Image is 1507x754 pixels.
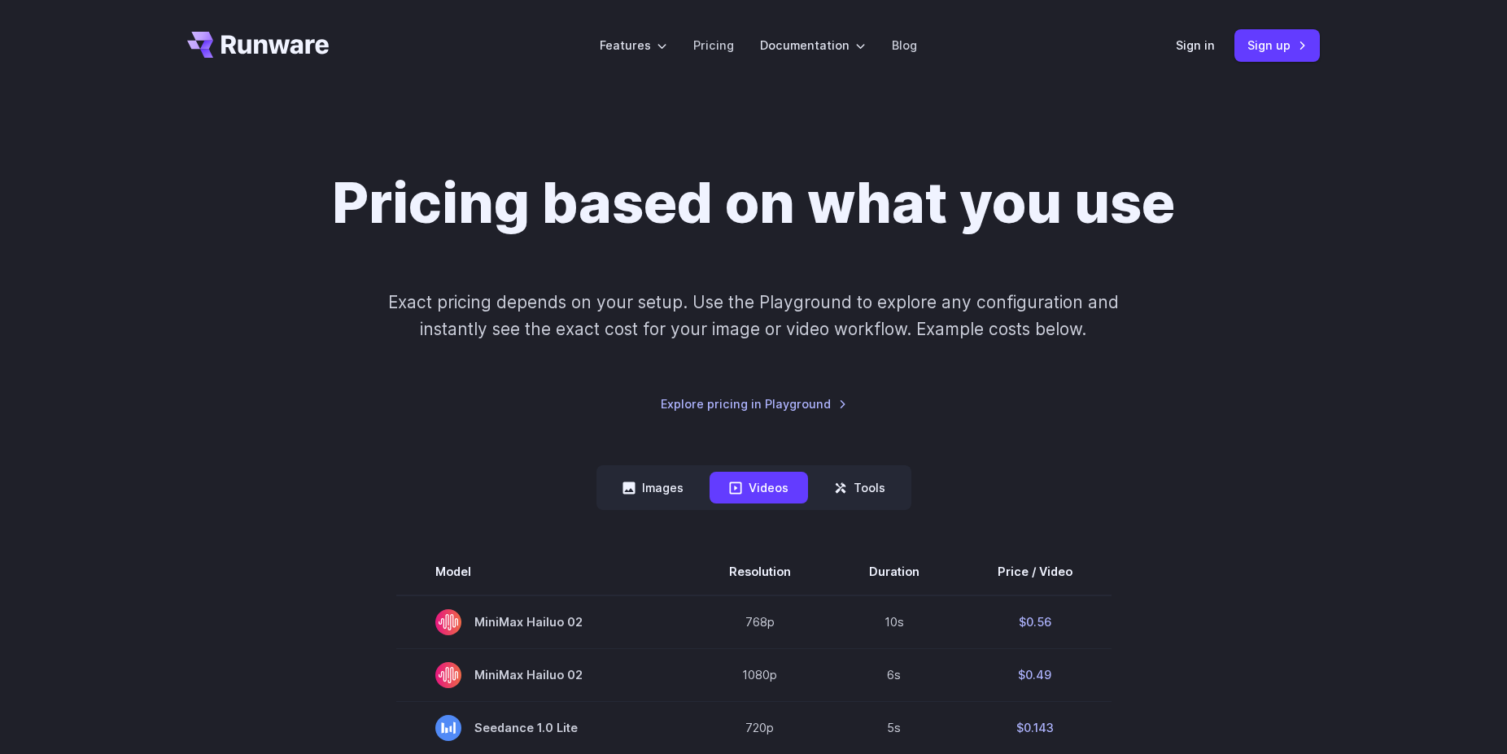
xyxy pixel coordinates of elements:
[760,36,866,54] label: Documentation
[830,701,959,754] td: 5s
[830,595,959,649] td: 10s
[435,715,651,741] span: Seedance 1.0 Lite
[830,549,959,595] th: Duration
[603,472,703,503] button: Images
[332,169,1175,237] h1: Pricing based on what you use
[830,648,959,701] td: 6s
[690,648,830,701] td: 1080p
[959,701,1112,754] td: $0.143
[892,36,917,54] a: Blog
[710,472,808,503] button: Videos
[690,701,830,754] td: 720p
[1176,36,1215,54] a: Sign in
[1234,29,1320,61] a: Sign up
[815,472,905,503] button: Tools
[435,609,651,635] span: MiniMax Hailuo 02
[959,549,1112,595] th: Price / Video
[357,289,1150,343] p: Exact pricing depends on your setup. Use the Playground to explore any configuration and instantl...
[187,32,329,58] a: Go to /
[600,36,667,54] label: Features
[690,595,830,649] td: 768p
[693,36,734,54] a: Pricing
[690,549,830,595] th: Resolution
[396,549,690,595] th: Model
[959,595,1112,649] td: $0.56
[959,648,1112,701] td: $0.49
[435,662,651,688] span: MiniMax Hailuo 02
[661,394,847,413] a: Explore pricing in Playground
